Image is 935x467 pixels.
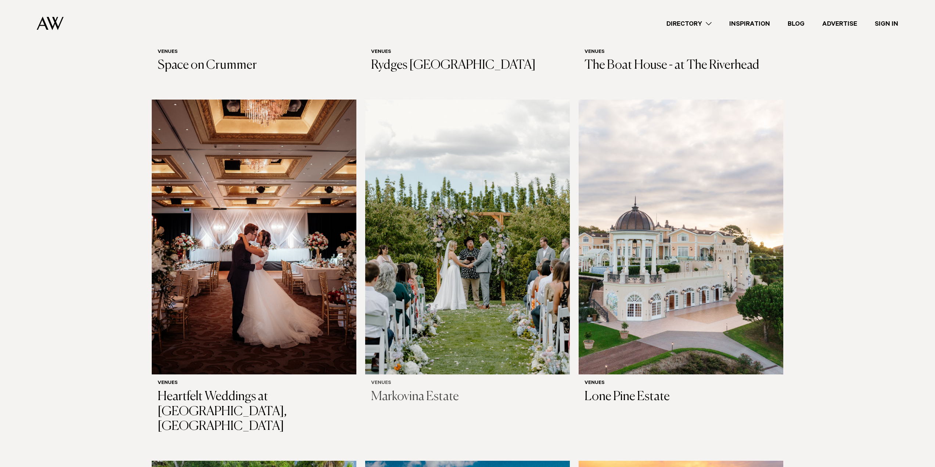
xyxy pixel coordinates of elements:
h3: Rydges [GEOGRAPHIC_DATA] [371,58,564,73]
h6: Venues [158,380,350,387]
a: Blog [779,19,813,29]
h3: Lone Pine Estate [585,389,777,405]
img: Exterior view of Lone Pine Estate [579,100,783,374]
img: Ceremony styling at Markovina Estate [365,100,570,374]
h6: Venues [371,49,564,55]
h6: Venues [158,49,350,55]
a: Exterior view of Lone Pine Estate Venues Lone Pine Estate [579,100,783,410]
img: Auckland Weddings Venues | Heartfelt Weddings at Cordis, Auckland [152,100,356,374]
h3: Space on Crummer [158,58,350,73]
a: Advertise [813,19,866,29]
h6: Venues [371,380,564,387]
a: Directory [658,19,720,29]
h3: Markovina Estate [371,389,564,405]
a: Sign In [866,19,907,29]
h3: Heartfelt Weddings at [GEOGRAPHIC_DATA], [GEOGRAPHIC_DATA] [158,389,350,434]
img: Auckland Weddings Logo [37,17,64,30]
h3: The Boat House - at The Riverhead [585,58,777,73]
h6: Venues [585,49,777,55]
a: Ceremony styling at Markovina Estate Venues Markovina Estate [365,100,570,410]
a: Auckland Weddings Venues | Heartfelt Weddings at Cordis, Auckland Venues Heartfelt Weddings at [G... [152,100,356,440]
a: Inspiration [720,19,779,29]
h6: Venues [585,380,777,387]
